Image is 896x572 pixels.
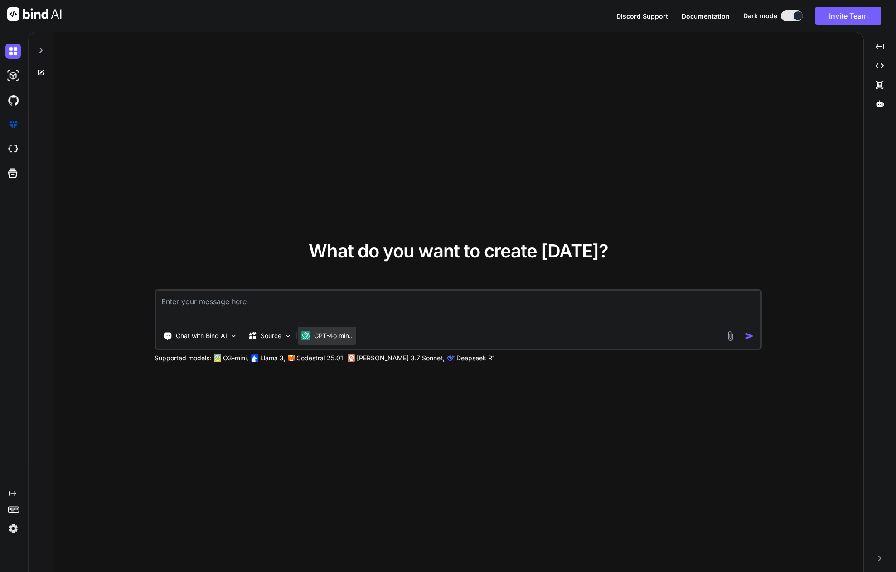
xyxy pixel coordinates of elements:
img: darkAi-studio [5,68,21,83]
img: GPT-4 [214,354,221,362]
img: githubDark [5,92,21,108]
span: Dark mode [743,11,777,20]
p: Llama 3, [260,354,286,363]
img: claude [447,354,455,362]
img: settings [5,521,21,536]
button: Invite Team [815,7,881,25]
img: Mistral-AI [288,355,295,361]
p: Deepseek R1 [456,354,495,363]
img: claude [348,354,355,362]
img: attachment [725,331,736,341]
span: Discord Support [616,12,668,20]
img: darkChat [5,44,21,59]
img: premium [5,117,21,132]
p: [PERSON_NAME] 3.7 Sonnet, [357,354,445,363]
p: Source [261,331,281,340]
p: Codestral 25.01, [296,354,345,363]
span: Documentation [682,12,730,20]
button: Documentation [682,11,730,21]
img: Llama2 [251,354,258,362]
img: Bind AI [7,7,62,21]
p: Supported models: [155,354,211,363]
img: GPT-4o mini [301,331,310,340]
p: Chat with Bind AI [176,331,227,340]
img: Pick Models [284,332,292,340]
img: icon [745,331,754,341]
p: GPT-4o min.. [314,331,353,340]
p: O3-mini, [223,354,248,363]
img: Pick Tools [230,332,237,340]
button: Discord Support [616,11,668,21]
img: cloudideIcon [5,141,21,157]
span: What do you want to create [DATE]? [309,240,608,262]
